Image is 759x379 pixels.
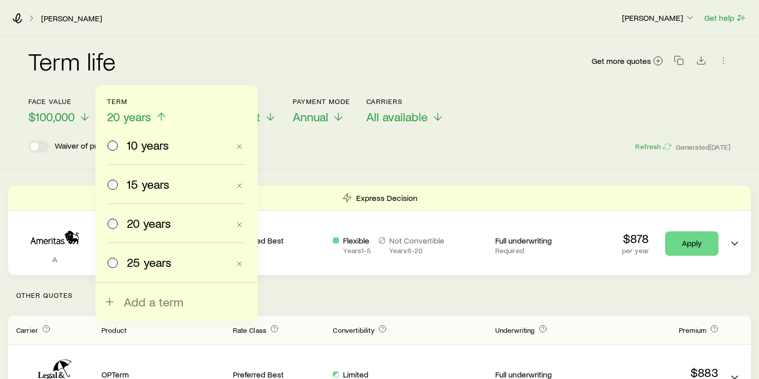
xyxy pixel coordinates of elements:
p: Required [495,247,588,255]
span: Premium [679,326,706,334]
a: [PERSON_NAME] [41,14,102,23]
p: $878 [622,231,649,246]
p: Not Convertible [389,235,444,246]
span: Product [101,326,126,334]
p: Face value [28,97,91,106]
a: Apply [665,231,718,256]
p: Carriers [366,97,444,106]
span: 20 years [107,110,151,124]
span: Rate Class [233,326,267,334]
span: Generated [676,143,731,152]
p: [PERSON_NAME] [622,13,695,23]
p: Flexible [343,235,370,246]
span: All available [366,110,428,124]
p: Preferred Best [233,235,325,246]
span: Carrier [16,326,38,334]
p: Express Decision [356,193,418,203]
button: [PERSON_NAME] [622,12,696,24]
button: Payment ModeAnnual [293,97,350,124]
button: Term20 years [107,97,167,124]
a: Get more quotes [591,55,664,67]
span: Underwriting [495,326,535,334]
span: Convertibility [333,326,374,334]
p: Full underwriting [495,235,588,246]
span: $100,000 [28,110,75,124]
h2: Term life [28,49,116,73]
button: CarriersAll available [366,97,444,124]
button: Face value$100,000 [28,97,91,124]
p: A [16,254,93,264]
p: Years 6 - 20 [389,247,444,255]
p: Waiver of premium rider [55,141,138,153]
span: Get more quotes [592,57,651,65]
span: [DATE] [709,143,731,152]
p: Years 1 - 5 [343,247,370,255]
button: Get help [704,12,747,24]
div: Term quotes [8,186,751,275]
span: Annual [293,110,328,124]
p: Term [107,97,167,106]
button: Refresh [635,142,671,152]
p: Payment Mode [293,97,350,106]
p: Other Quotes [8,275,751,316]
a: Download CSV [694,57,708,67]
p: per year [622,247,649,255]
